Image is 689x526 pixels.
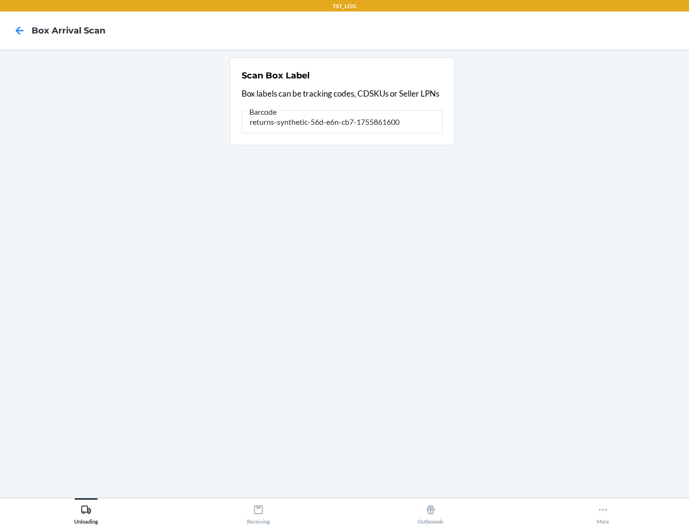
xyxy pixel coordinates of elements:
p: TST_LOG [333,2,356,11]
input: Barcode [242,110,443,133]
span: Barcode [248,107,278,117]
h4: Box Arrival Scan [32,24,105,37]
button: Receiving [172,498,344,525]
button: Outbounds [344,498,517,525]
h2: Scan Box Label [242,69,310,82]
div: Outbounds [418,501,444,525]
div: Receiving [247,501,270,525]
div: Unloading [74,501,98,525]
button: More [517,498,689,525]
p: Box labels can be tracking codes, CDSKUs or Seller LPNs [242,88,443,100]
div: More [597,501,609,525]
